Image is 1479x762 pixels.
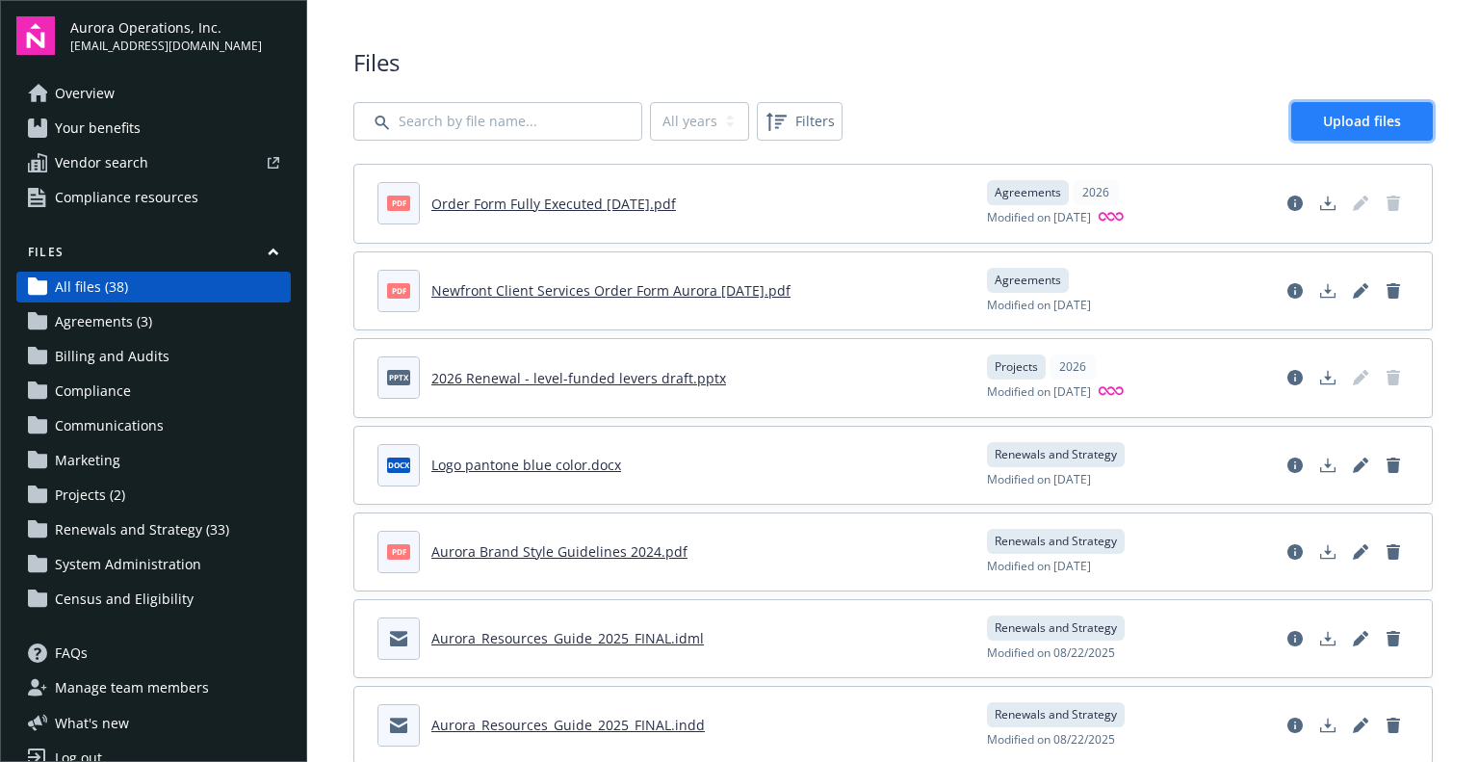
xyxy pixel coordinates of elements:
[1280,537,1310,567] a: View file details
[1345,710,1376,741] a: Edit document
[1312,623,1343,654] a: Download document
[987,558,1091,575] span: Modified on [DATE]
[55,182,198,213] span: Compliance resources
[431,281,791,300] a: Newfront Client Services Order Form Aurora [DATE].pdf
[55,480,125,511] span: Projects (2)
[757,102,843,141] button: Filters
[1378,362,1409,393] span: Delete document
[55,672,209,703] span: Manage team members
[995,272,1061,289] span: Agreements
[987,644,1115,662] span: Modified on 08/22/2025
[1280,362,1310,393] a: View file details
[795,111,835,131] span: Filters
[55,549,201,580] span: System Administration
[16,713,160,733] button: What's new
[1280,188,1310,219] a: View file details
[995,706,1117,723] span: Renewals and Strategy
[16,410,291,441] a: Communications
[55,445,120,476] span: Marketing
[70,17,262,38] span: Aurora Operations, Inc.
[1312,188,1343,219] a: Download document
[761,106,839,137] span: Filters
[1291,102,1433,141] a: Upload files
[16,549,291,580] a: System Administration
[431,716,705,734] a: Aurora_Resources_Guide_2025_FINAL.indd
[1050,355,1096,380] div: 2026
[55,713,129,733] span: What ' s new
[1345,450,1376,481] a: Edit document
[16,272,291,302] a: All files (38)
[1312,276,1343,306] a: Download document
[995,446,1117,463] span: Renewals and Strategy
[387,370,410,384] span: pptx
[387,283,410,298] span: pdf
[55,78,115,109] span: Overview
[1378,710,1409,741] a: Delete document
[987,297,1091,314] span: Modified on [DATE]
[1345,188,1376,219] span: Edit document
[1323,112,1401,130] span: Upload files
[1280,276,1310,306] a: View file details
[55,306,152,337] span: Agreements (3)
[431,195,676,213] a: Order Form Fully Executed [DATE].pdf
[55,514,229,545] span: Renewals and Strategy (33)
[16,147,291,178] a: Vendor search
[70,38,262,55] span: [EMAIL_ADDRESS][DOMAIN_NAME]
[16,16,55,55] img: navigator-logo.svg
[1280,710,1310,741] a: View file details
[16,480,291,511] a: Projects (2)
[1345,362,1376,393] span: Edit document
[55,113,141,144] span: Your benefits
[1378,537,1409,567] a: Delete document
[55,638,88,669] span: FAQs
[1345,623,1376,654] a: Edit document
[987,209,1091,227] span: Modified on [DATE]
[55,272,128,302] span: All files (38)
[1378,188,1409,219] span: Delete document
[353,102,642,141] input: Search by file name...
[16,514,291,545] a: Renewals and Strategy (33)
[16,376,291,407] a: Compliance
[1345,537,1376,567] a: Edit document
[1280,623,1310,654] a: View file details
[995,358,1038,376] span: Projects
[387,544,410,559] span: pdf
[431,629,704,647] a: Aurora_Resources_Guide_2025_FINAL.idml
[1312,537,1343,567] a: Download document
[55,584,194,615] span: Census and Eligibility
[995,533,1117,550] span: Renewals and Strategy
[431,456,621,474] a: Logo pantone blue color.docx
[16,341,291,372] a: Billing and Audits
[16,306,291,337] a: Agreements (3)
[16,672,291,703] a: Manage team members
[1073,180,1119,205] div: 2026
[995,184,1061,201] span: Agreements
[16,182,291,213] a: Compliance resources
[1378,276,1409,306] a: Delete document
[431,369,726,387] a: 2026 Renewal - level-funded levers draft.pptx
[55,147,148,178] span: Vendor search
[16,584,291,615] a: Census and Eligibility
[1378,623,1409,654] a: Delete document
[987,471,1091,488] span: Modified on [DATE]
[987,383,1091,402] span: Modified on [DATE]
[987,731,1115,749] span: Modified on 08/22/2025
[1378,450,1409,481] a: Delete document
[1312,710,1343,741] a: Download document
[55,341,169,372] span: Billing and Audits
[16,244,291,268] button: Files
[387,458,410,472] span: docx
[431,542,688,561] a: Aurora Brand Style Guidelines 2024.pdf
[995,619,1117,637] span: Renewals and Strategy
[16,638,291,669] a: FAQs
[387,196,410,210] span: pdf
[16,113,291,144] a: Your benefits
[55,376,131,407] span: Compliance
[16,78,291,109] a: Overview
[1345,276,1376,306] a: Edit document
[16,445,291,476] a: Marketing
